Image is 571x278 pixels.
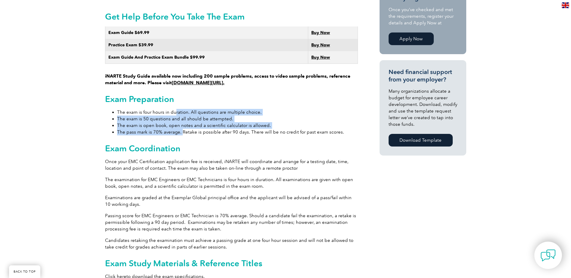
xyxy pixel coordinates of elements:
a: [DOMAIN_NAME][URL]. [172,80,225,85]
h2: Exam Study Materials & Reference Titles [105,258,358,268]
a: Buy Now [311,42,330,48]
strong: Exam Guide And Practice Exam Bundle $99.99 [108,55,205,60]
h3: Need financial support from your employer? [389,68,457,83]
h2: Exam Preparation [105,94,358,104]
a: Buy Now [311,55,330,60]
a: Apply Now [389,32,434,45]
a: BACK TO TOP [9,265,40,278]
strong: Exam Guide $69.99 [108,30,149,35]
p: Once you’ve checked and met the requirements, register your details and Apply Now at [389,6,457,26]
h2: Exam Coordination [105,144,358,153]
a: Buy Now [311,30,330,35]
p: Passing score for EMC Engineers or EMC Technician is 70% average. Should a candidate fail the exa... [105,212,358,232]
p: Examinations are graded at the Exemplar Global principal office and the applicant will be advised... [105,194,358,208]
h2: Get Help Before You Take The Exam [105,12,358,21]
img: contact-chat.png [541,248,556,263]
a: Download Template [389,134,453,147]
strong: Practice Exam $39.99 [108,42,153,48]
p: The examination for EMC Engineers or EMC Technicians is four hours in duration. All examinations ... [105,176,358,190]
li: The exam is four hours in duration. All questions are multiple choice. [117,109,358,116]
strong: iNARTE Study Guide available now including 200 sample problems, access to video sample problems, ... [105,73,350,85]
p: Many organizations allocate a budget for employee career development. Download, modify and use th... [389,88,457,128]
p: Once your EMC Certification application fee is received, iNARTE will coordinate and arrange for a... [105,158,358,171]
li: The exam is open book, open notes and a scientific calculator is allowed. [117,122,358,129]
li: The pass mark is 70% average. Retake is possible after 90 days. There will be no credit for past ... [117,129,358,135]
img: en [562,2,569,8]
li: The exam is 50 questions and all should be attempted. [117,116,358,122]
p: Candidates retaking the examination must achieve a passing grade at one four hour session and wil... [105,237,358,250]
